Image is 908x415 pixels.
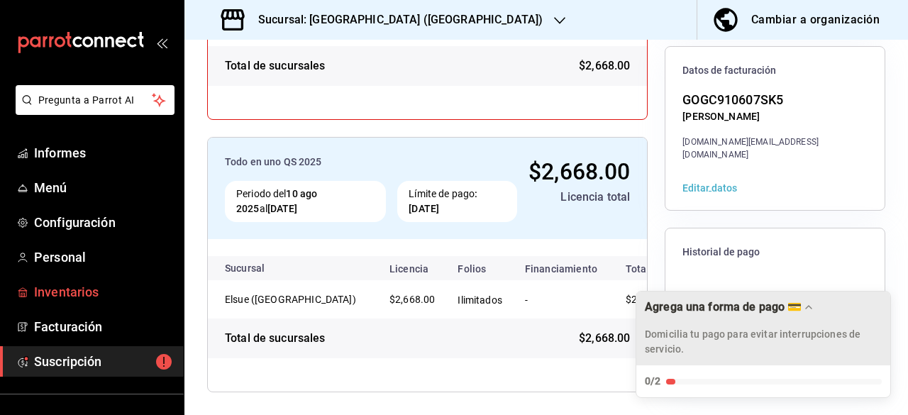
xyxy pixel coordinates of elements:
font: Ilimitados [458,294,502,306]
font: al [260,203,267,214]
font: 0/2 [645,375,660,387]
font: Licencia [389,263,428,275]
font: Inventarios [34,284,99,299]
font: Todo en uno QS 2025 [225,156,322,167]
font: Límite de pago [409,188,475,199]
font: $2,668.00 [579,59,630,72]
font: - [525,294,528,306]
font: Menú [34,180,67,195]
font: [PERSON_NAME] [682,111,760,122]
font: Datos de facturación [682,65,776,76]
button: Expand Checklist [636,292,890,397]
font: Editar datos [682,182,737,194]
font: Periodo del [236,188,286,199]
font: Personal [34,250,86,265]
font: GOGC910607SK5 [682,92,783,107]
font: Facturación [34,319,102,334]
font: $2,668.00 [579,331,630,345]
font: [DATE] [267,203,298,214]
font: $2,668.00 [389,294,435,305]
button: abrir_cajón_menú [156,37,167,48]
font: Configuración [34,215,116,230]
a: Pregunta a Parrot AI [10,103,175,118]
font: $2,668.00 [528,158,630,185]
font: Domicilia tu pago para evitar interrupciones de servicio. [645,328,860,355]
font: [DOMAIN_NAME][EMAIL_ADDRESS][DOMAIN_NAME] [682,137,819,160]
font: Total de sucursales [225,331,326,345]
font: Elsue ([GEOGRAPHIC_DATA]) [225,294,356,305]
button: Editar datos [682,182,737,193]
font: Financiamiento [525,263,597,275]
font: Agrega una forma de pago 💳 [645,300,802,314]
font: Folios [458,263,486,275]
div: Elsue (Tamaulipas) [225,292,367,306]
font: Total [626,263,650,275]
button: Pregunta a Parrot AI [16,85,175,115]
font: Historial de pago [682,246,760,258]
font: $2,668.00 [626,294,671,305]
div: Agrega una forma de pago 💳 [636,291,891,398]
font: Sucursal [225,262,265,274]
div: Arrastrar para mover la lista de verificación [636,292,890,365]
font: Total de sucursales [225,59,326,72]
font: Informes [34,145,86,160]
font: Suscripción [34,354,101,369]
font: Cambiar a organización [751,13,880,26]
font: Licencia total [560,190,630,204]
font: Pregunta a Parrot AI [38,94,135,106]
font: Sucursal: [GEOGRAPHIC_DATA] ([GEOGRAPHIC_DATA]) [258,13,543,26]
